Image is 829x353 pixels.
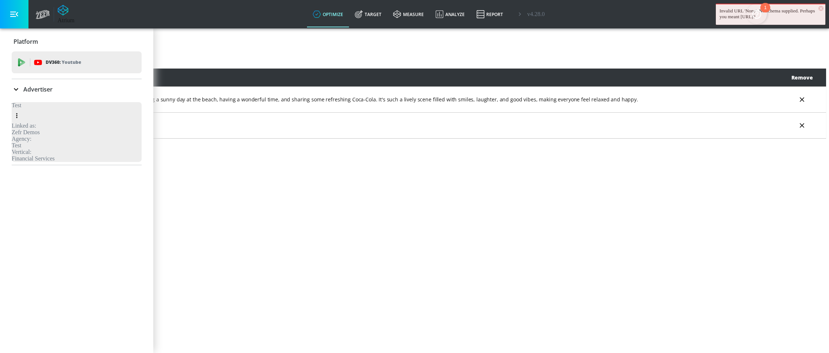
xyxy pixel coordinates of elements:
span: × [818,6,824,11]
button: delete [795,119,809,132]
td: dsfasdfasdfsdf [87,113,778,139]
div: Agency: [12,136,55,142]
a: Target [349,1,387,27]
span: v 4.28.0 [527,11,545,18]
div: Custom Concepts [3,39,826,46]
button: delete [795,93,809,106]
a: Atrium [58,5,74,24]
th: Prompt [87,69,778,87]
div: Linked as: [12,123,55,129]
a: measure [387,1,430,27]
p: DV360: [46,58,81,66]
div: Test [12,102,55,109]
p: Platform [14,38,38,46]
div: Zefr Demos [12,129,55,136]
a: optimize [307,1,349,27]
div: 1 [764,8,767,17]
div: Test [12,142,55,149]
div: Atrium [58,17,74,24]
div: Invalid URL 'None': No schema supplied. Perhaps you meant [URL]? [719,8,822,20]
a: Analyze [430,1,471,27]
div: View your custom concepts [3,46,826,52]
button: Open Resource Center, 1 new notification [747,4,767,24]
div: Platform [12,31,142,52]
div: Financial Services [12,155,55,162]
a: Report [471,1,509,27]
div: TestLinked as:Zefr DemosAgency:TestVertical:Financial Services [12,102,55,162]
td: Imagine people enjoying a sunny day at the beach, having a wonderful time, and sharing some refre... [87,87,778,113]
div: DV360: Youtube [12,51,142,73]
div: Vertical: [12,149,55,155]
p: Advertiser [23,85,53,93]
div: TestLinked as:Zefr DemosAgency:TestVertical:Financial Services [12,102,142,162]
th: Remove [778,69,826,87]
p: Youtube [62,58,81,66]
div: Advertiser [12,79,142,100]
